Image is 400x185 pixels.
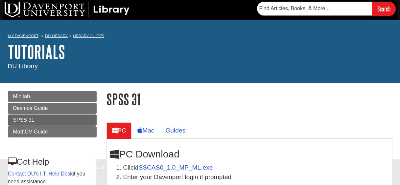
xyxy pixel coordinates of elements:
a: Tutorials [8,42,65,62]
span: DU Library [8,63,38,70]
a: DU Library [45,33,68,38]
a: Mac [132,122,159,138]
a: PC [106,122,132,138]
h2: PC Download [110,149,389,160]
p: Enter your Davenport login if prompted [123,173,389,182]
span: Desmos Guide [13,105,48,111]
span: SPSS 31 [13,117,35,123]
nav: breadcrumb [8,31,392,42]
h1: SPSS 31 [106,91,392,108]
input: Find Articles, Books, & More... [257,2,372,15]
img: DU Library [5,2,129,17]
a: SPSS 31 [8,114,97,126]
form: Searches DU Library's articles, books, and more [257,2,396,16]
a: Contact DU's I.T. Help Desk [8,171,73,176]
li: Click [123,163,389,173]
span: Minitab [13,93,30,99]
a: Download opens in new window [137,164,213,171]
a: Desmos Guide [8,103,97,114]
a: Guides [160,122,191,138]
a: My Davenport [8,33,38,39]
input: Search [372,2,396,16]
a: Library Guides [73,33,104,38]
a: MathGV Guide [8,126,97,137]
span: MathGV Guide [13,129,48,134]
a: Minitab [8,91,97,102]
h3: Get Help [8,157,96,167]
